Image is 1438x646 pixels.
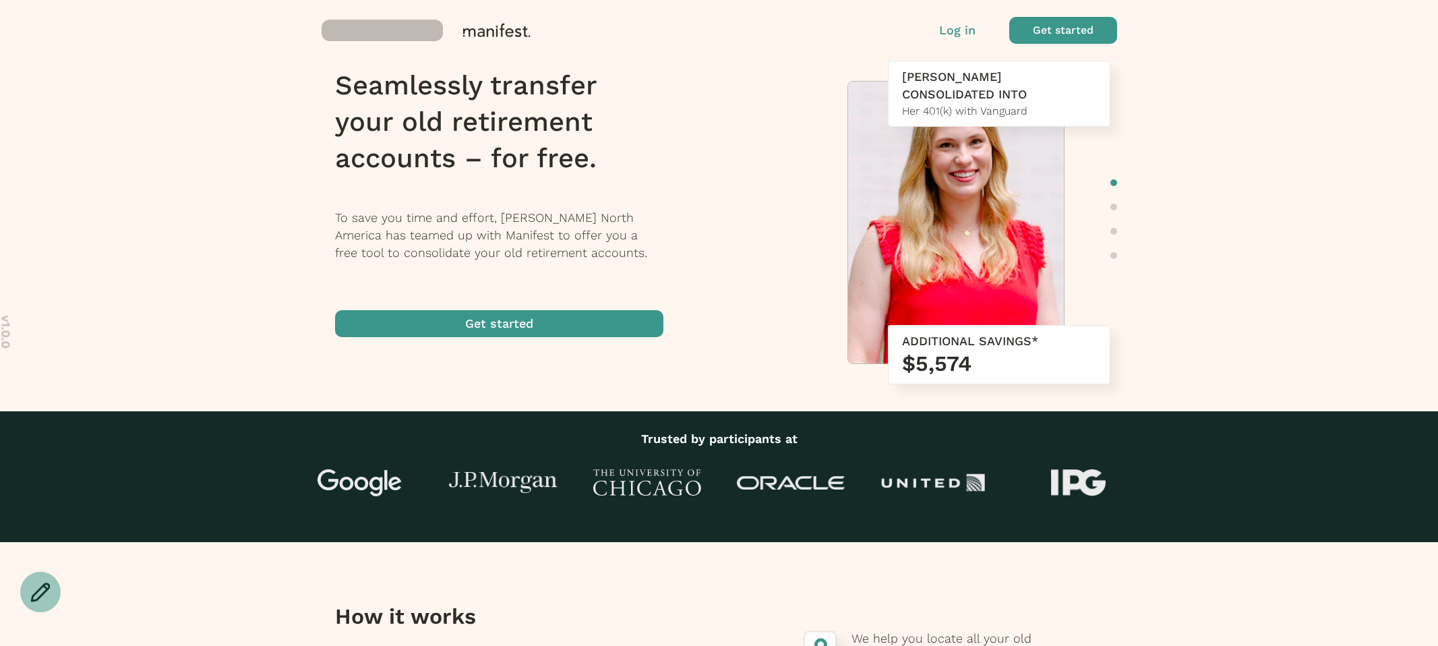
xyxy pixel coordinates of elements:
button: Get started [335,310,663,337]
div: [PERSON_NAME] CONSOLIDATED INTO [902,68,1096,103]
img: Google [305,469,413,496]
p: To save you time and effort, [PERSON_NAME] North America has teamed up with Manifest to offer you... [335,209,681,262]
img: Meredith [848,82,1064,370]
button: Log in [939,22,976,39]
img: Oracle [737,476,845,490]
div: Her 401(k) with Vanguard [902,103,1096,119]
img: University of Chicago [593,469,701,496]
div: ADDITIONAL SAVINGS* [902,332,1096,350]
img: J.P Morgan [449,472,557,494]
button: Get started [1009,17,1117,44]
button: vendor logo [322,17,726,44]
h1: Seamlessly transfer your old retirement accounts – for free. [335,67,681,177]
h3: $5,574 [902,350,1096,377]
h3: How it works [335,603,636,630]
